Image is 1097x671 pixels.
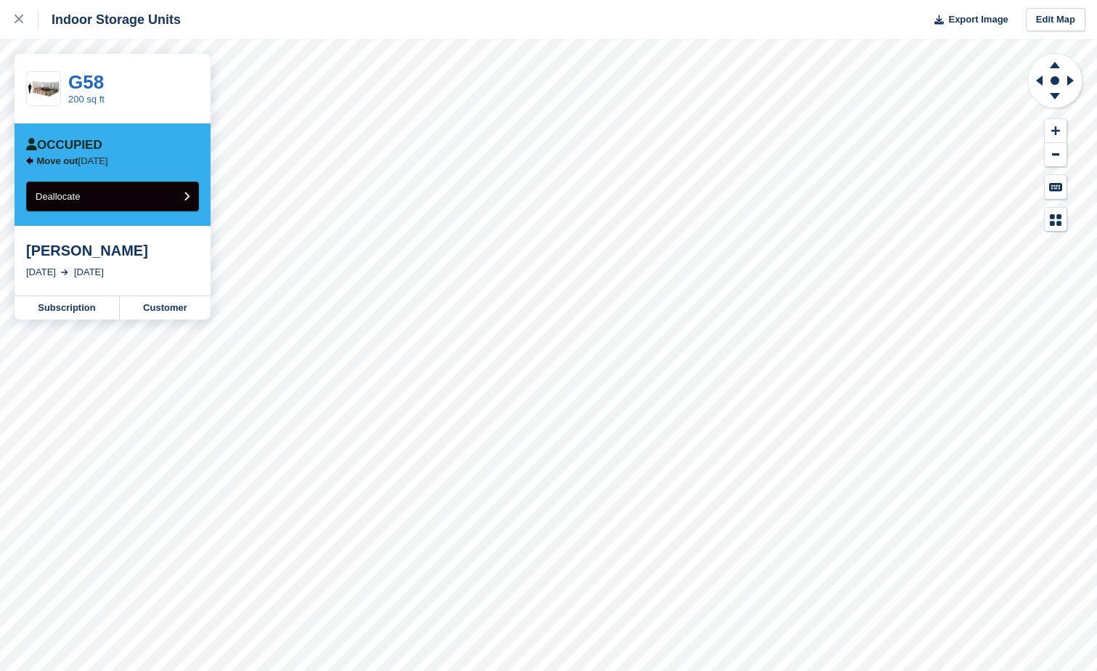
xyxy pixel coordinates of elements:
[120,296,211,320] a: Customer
[68,94,105,105] a: 200 sq ft
[1045,143,1067,167] button: Zoom Out
[27,76,60,102] img: 200-sqft-unit.jpg
[61,269,68,275] img: arrow-right-light-icn-cde0832a797a2874e46488d9cf13f60e5c3a73dbe684e267c42b8395dfbc2abf.svg
[1045,119,1067,143] button: Zoom In
[38,11,181,28] div: Indoor Storage Units
[926,8,1008,32] button: Export Image
[26,265,56,280] div: [DATE]
[26,157,33,165] img: arrow-left-icn-90495f2de72eb5bd0bd1c3c35deca35cc13f817d75bef06ecd7c0b315636ce7e.svg
[37,155,108,167] p: [DATE]
[1045,208,1067,232] button: Map Legend
[26,182,199,211] button: Deallocate
[948,12,1008,27] span: Export Image
[68,71,104,93] a: G58
[1045,175,1067,199] button: Keyboard Shortcuts
[74,265,104,280] div: [DATE]
[26,242,199,259] div: [PERSON_NAME]
[36,191,80,202] span: Deallocate
[26,138,102,152] div: Occupied
[15,296,120,320] a: Subscription
[37,155,78,166] span: Move out
[1026,8,1085,32] a: Edit Map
